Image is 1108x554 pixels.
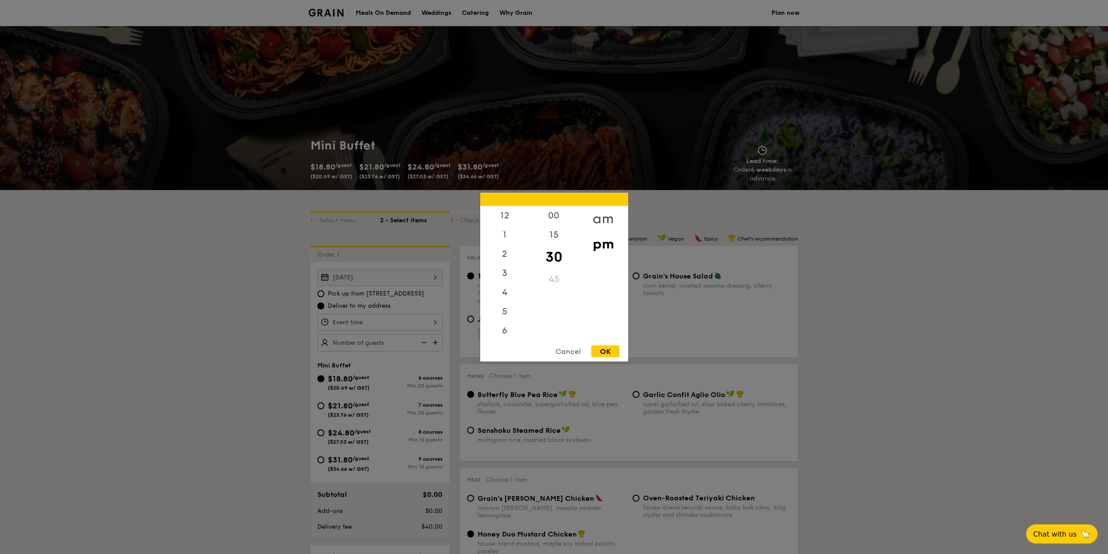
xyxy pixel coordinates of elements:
[529,244,579,269] div: 30
[547,345,589,357] div: Cancel
[1080,529,1091,539] span: 🦙
[480,282,529,302] div: 4
[480,263,529,282] div: 3
[480,321,529,340] div: 6
[529,206,579,225] div: 00
[579,231,628,256] div: pm
[480,302,529,321] div: 5
[529,225,579,244] div: 15
[1026,524,1098,544] button: Chat with us🦙
[480,206,529,225] div: 12
[1033,530,1077,538] span: Chat with us
[591,345,620,357] div: OK
[529,269,579,289] div: 45
[480,244,529,263] div: 2
[480,225,529,244] div: 1
[579,206,628,231] div: am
